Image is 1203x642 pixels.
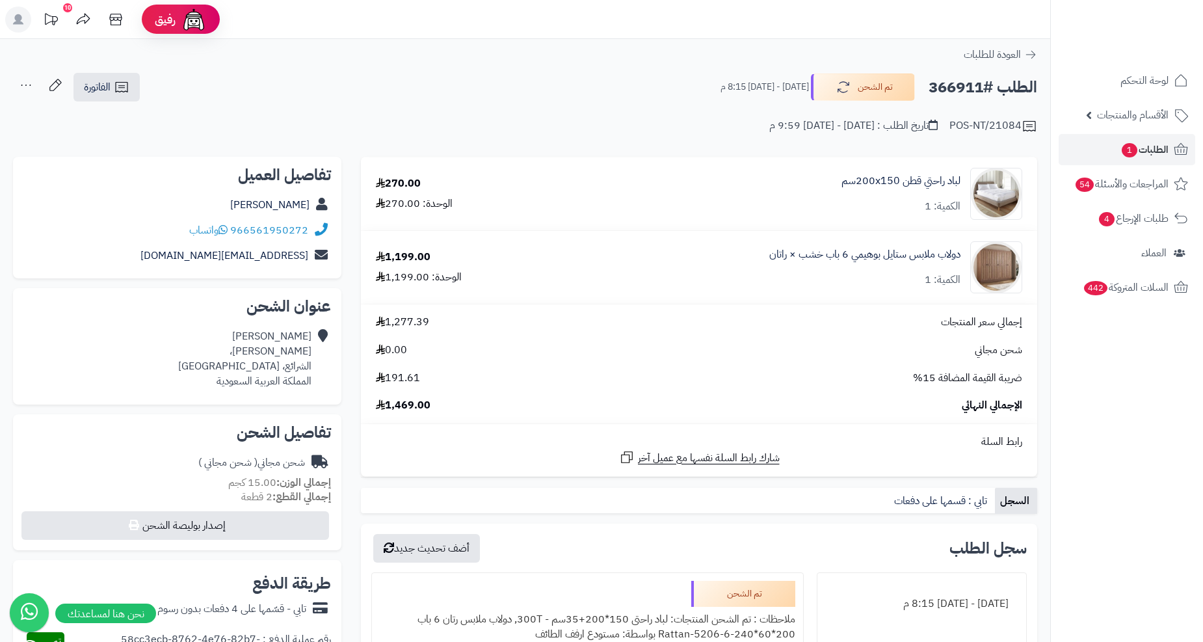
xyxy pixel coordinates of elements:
[178,329,311,388] div: [PERSON_NAME] [PERSON_NAME]، الشرائع، [GEOGRAPHIC_DATA] المملكة العربية السعودية
[1099,212,1115,226] span: 4
[21,511,329,540] button: إصدار بوليصة الشحن
[1059,134,1195,165] a: الطلبات1
[1059,168,1195,200] a: المراجعات والأسئلة54
[691,581,795,607] div: تم الشحن
[34,7,67,36] a: تحديثات المنصة
[1141,244,1167,262] span: العملاء
[971,241,1022,293] img: 1749982072-1-90x90.jpg
[619,449,780,466] a: شارك رابط السلة نفسها مع عميل آخر
[73,73,140,101] a: الفاتورة
[825,591,1018,617] div: [DATE] - [DATE] 8:15 م
[1059,203,1195,234] a: طلبات الإرجاع4
[122,602,306,617] div: تابي - قسّمها على 4 دفعات بدون رسوم ولا فوائد
[889,488,995,514] a: تابي : قسمها على دفعات
[720,81,809,94] small: [DATE] - [DATE] 8:15 م
[366,435,1032,449] div: رابط السلة
[140,248,308,263] a: [EMAIL_ADDRESS][DOMAIN_NAME]
[23,299,331,314] h2: عنوان الشحن
[1097,106,1169,124] span: الأقسام والمنتجات
[1120,140,1169,159] span: الطلبات
[971,168,1022,220] img: 1692866513-1523521345-90x90.jpg
[252,576,331,591] h2: طريقة الدفع
[155,12,176,27] span: رفيق
[23,425,331,440] h2: تفاصيل الشحن
[949,541,1027,556] h3: سجل الطلب
[949,118,1037,134] div: POS-NT/21084
[376,250,430,265] div: 1,199.00
[1122,143,1137,157] span: 1
[995,488,1037,514] a: السجل
[1059,272,1195,303] a: السلات المتروكة442
[181,7,207,33] img: ai-face.png
[376,343,407,358] span: 0.00
[272,489,331,505] strong: إجمالي القطع:
[376,398,430,413] span: 1,469.00
[1074,175,1169,193] span: المراجعات والأسئلة
[373,534,480,563] button: أضف تحديث جديد
[841,174,960,189] a: لباد راحتي قطن 200x150سم
[769,118,938,133] div: تاريخ الطلب : [DATE] - [DATE] 9:59 م
[962,398,1022,413] span: الإجمالي النهائي
[1076,178,1094,192] span: 54
[84,79,111,95] span: الفاتورة
[1098,209,1169,228] span: طلبات الإرجاع
[63,3,72,12] div: 10
[964,47,1037,62] a: العودة للطلبات
[189,222,228,238] a: واتساب
[925,199,960,214] div: الكمية: 1
[230,197,310,213] a: [PERSON_NAME]
[638,451,780,466] span: شارك رابط السلة نفسها مع عميل آخر
[198,455,258,470] span: ( شحن مجاني )
[941,315,1022,330] span: إجمالي سعر المنتجات
[376,315,429,330] span: 1,277.39
[23,167,331,183] h2: تفاصيل العميل
[975,343,1022,358] span: شحن مجاني
[230,222,308,238] a: 966561950272
[1059,65,1195,96] a: لوحة التحكم
[376,270,462,285] div: الوحدة: 1,199.00
[1083,278,1169,297] span: السلات المتروكة
[1059,237,1195,269] a: العملاء
[964,47,1021,62] span: العودة للطلبات
[228,475,331,490] small: 15.00 كجم
[811,74,915,101] button: تم الشحن
[925,273,960,288] div: الكمية: 1
[1084,281,1107,295] span: 442
[198,455,305,470] div: شحن مجاني
[1120,72,1169,90] span: لوحة التحكم
[241,489,331,505] small: 2 قطعة
[376,371,420,386] span: 191.61
[276,475,331,490] strong: إجمالي الوزن:
[929,74,1037,101] h2: الطلب #366911
[376,196,453,211] div: الوحدة: 270.00
[913,371,1022,386] span: ضريبة القيمة المضافة 15%
[769,247,960,262] a: دولاب ملابس ستايل بوهيمي 6 باب خشب × راتان
[376,176,421,191] div: 270.00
